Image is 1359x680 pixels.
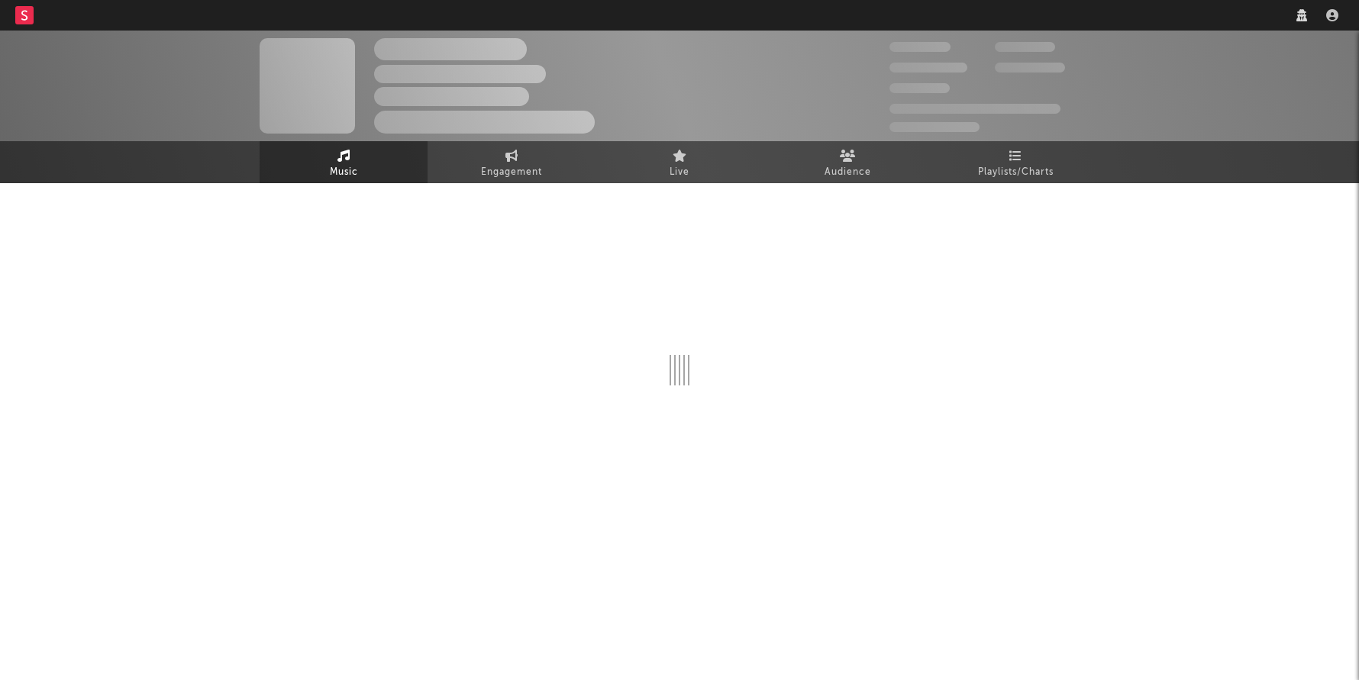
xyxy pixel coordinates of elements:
[978,163,1054,182] span: Playlists/Charts
[889,63,967,73] span: 50,000,000
[995,42,1055,52] span: 100,000
[596,141,763,183] a: Live
[889,83,950,93] span: 100,000
[889,122,980,132] span: Jump Score: 85.0
[889,104,1060,114] span: 50,000,000 Monthly Listeners
[670,163,689,182] span: Live
[481,163,542,182] span: Engagement
[763,141,931,183] a: Audience
[995,63,1065,73] span: 1,000,000
[889,42,951,52] span: 300,000
[428,141,596,183] a: Engagement
[931,141,1099,183] a: Playlists/Charts
[330,163,358,182] span: Music
[260,141,428,183] a: Music
[825,163,871,182] span: Audience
